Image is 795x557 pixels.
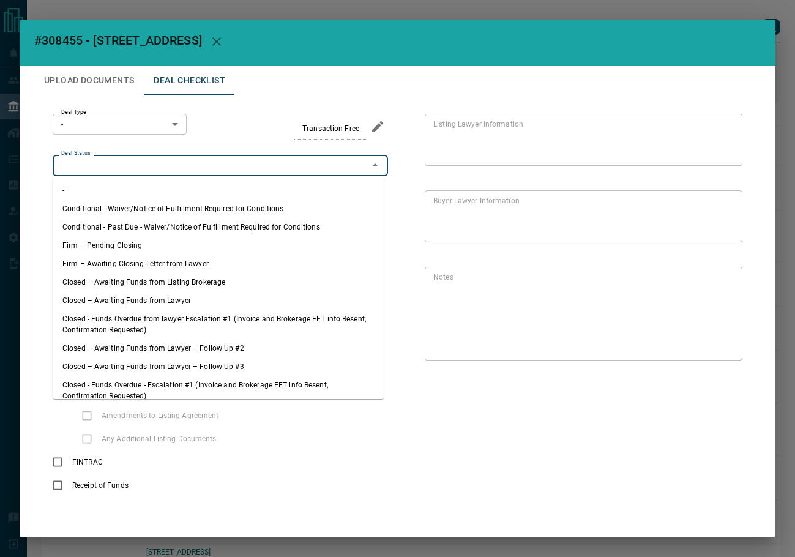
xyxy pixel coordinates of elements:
li: Closed – Awaiting Funds from Listing Brokerage [53,273,384,291]
button: Deal Checklist [144,66,235,95]
li: Conditional - Past Due - Waiver/Notice of Fulfillment Required for Conditions [53,218,384,236]
textarea: text field [433,196,729,237]
button: edit [367,116,388,137]
li: Conditional - Waiver/Notice of Fulfillment Required for Conditions [53,200,384,218]
textarea: text field [433,119,729,161]
span: Amendments to Listing Agreement [99,410,222,421]
li: Firm – Awaiting Closing Letter from Lawyer [53,255,384,273]
li: - [53,181,384,200]
li: Closed – Awaiting Funds from Lawyer [53,291,384,310]
button: Upload Documents [34,66,144,95]
li: Closed - Funds Overdue from lawyer Escalation #1 (Invoice and Brokerage EFT info Resent, Confirma... [53,310,384,339]
span: #308455 - [STREET_ADDRESS] [34,33,202,48]
div: - [53,114,187,135]
li: Closed – Awaiting Funds from Lawyer – Follow Up #2 [53,339,384,357]
span: Any Additional Listing Documents [99,433,220,444]
label: Deal Type [61,108,86,116]
li: Closed - Funds Overdue - Escalation #1 (Invoice and Brokerage EFT info Resent, Confirmation Reque... [53,376,384,405]
li: Firm – Pending Closing [53,236,384,255]
span: FINTRAC [69,457,106,468]
span: Receipt of Funds [69,480,132,491]
li: Closed – Awaiting Funds from Lawyer – Follow Up #3 [53,357,384,376]
textarea: text field [433,272,729,356]
button: Close [367,157,384,174]
label: Deal Status [61,149,90,157]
